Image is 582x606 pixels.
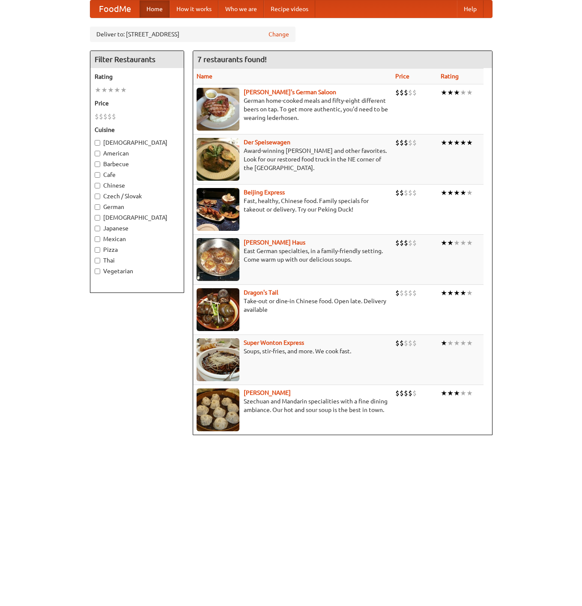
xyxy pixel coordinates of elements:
[395,238,400,248] li: $
[460,188,466,197] li: ★
[218,0,264,18] a: Who we are
[244,339,304,346] a: Super Wonton Express
[454,238,460,248] li: ★
[454,388,460,398] li: ★
[244,189,285,196] a: Beijing Express
[457,0,484,18] a: Help
[95,112,99,121] li: $
[408,88,412,97] li: $
[264,0,315,18] a: Recipe videos
[400,288,404,298] li: $
[400,338,404,348] li: $
[441,288,447,298] li: ★
[400,88,404,97] li: $
[460,88,466,97] li: ★
[197,146,388,172] p: Award-winning [PERSON_NAME] and other favorites. Look for our restored food truck in the NE corne...
[95,151,100,156] input: American
[412,138,417,147] li: $
[244,89,336,96] a: [PERSON_NAME]'s German Saloon
[395,388,400,398] li: $
[197,55,267,63] ng-pluralize: 7 restaurants found!
[404,338,408,348] li: $
[454,88,460,97] li: ★
[408,188,412,197] li: $
[447,238,454,248] li: ★
[454,338,460,348] li: ★
[95,235,179,243] label: Mexican
[112,112,116,121] li: $
[95,245,179,254] label: Pizza
[460,238,466,248] li: ★
[95,183,100,188] input: Chinese
[95,204,100,210] input: German
[90,51,184,68] h4: Filter Restaurants
[412,188,417,197] li: $
[140,0,170,18] a: Home
[197,347,388,355] p: Soups, stir-fries, and more. We cook fast.
[412,388,417,398] li: $
[95,256,179,265] label: Thai
[408,288,412,298] li: $
[103,112,107,121] li: $
[454,138,460,147] li: ★
[95,160,179,168] label: Barbecue
[114,85,120,95] li: ★
[244,289,278,296] a: Dragon's Tail
[197,88,239,131] img: esthers.jpg
[404,188,408,197] li: $
[90,27,295,42] div: Deliver to: [STREET_ADDRESS]
[197,188,239,231] img: beijing.jpg
[95,236,100,242] input: Mexican
[395,188,400,197] li: $
[197,397,388,414] p: Szechuan and Mandarin specialities with a fine dining ambiance. Our hot and sour soup is the best...
[400,238,404,248] li: $
[95,99,179,107] h5: Price
[197,338,239,381] img: superwonton.jpg
[95,140,100,146] input: [DEMOGRAPHIC_DATA]
[95,203,179,211] label: German
[395,88,400,97] li: $
[95,267,179,275] label: Vegetarian
[408,138,412,147] li: $
[395,338,400,348] li: $
[454,188,460,197] li: ★
[197,96,388,122] p: German home-cooked meals and fifty-eight different beers on tap. To get more authentic, you'd nee...
[95,138,179,147] label: [DEMOGRAPHIC_DATA]
[441,88,447,97] li: ★
[95,172,100,178] input: Cafe
[466,188,473,197] li: ★
[466,388,473,398] li: ★
[95,224,179,233] label: Japanese
[244,139,290,146] a: Der Speisewagen
[170,0,218,18] a: How it works
[95,213,179,222] label: [DEMOGRAPHIC_DATA]
[466,88,473,97] li: ★
[197,138,239,181] img: speisewagen.jpg
[447,388,454,398] li: ★
[120,85,127,95] li: ★
[244,239,305,246] b: [PERSON_NAME] Haus
[95,85,101,95] li: ★
[441,238,447,248] li: ★
[95,194,100,199] input: Czech / Slovak
[107,112,112,121] li: $
[95,269,100,274] input: Vegetarian
[95,170,179,179] label: Cafe
[412,338,417,348] li: $
[447,138,454,147] li: ★
[95,72,179,81] h5: Rating
[95,161,100,167] input: Barbecue
[408,388,412,398] li: $
[404,238,408,248] li: $
[441,73,459,80] a: Rating
[197,73,212,80] a: Name
[90,0,140,18] a: FoodMe
[395,73,409,80] a: Price
[99,112,103,121] li: $
[447,188,454,197] li: ★
[466,138,473,147] li: ★
[447,338,454,348] li: ★
[269,30,289,39] a: Change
